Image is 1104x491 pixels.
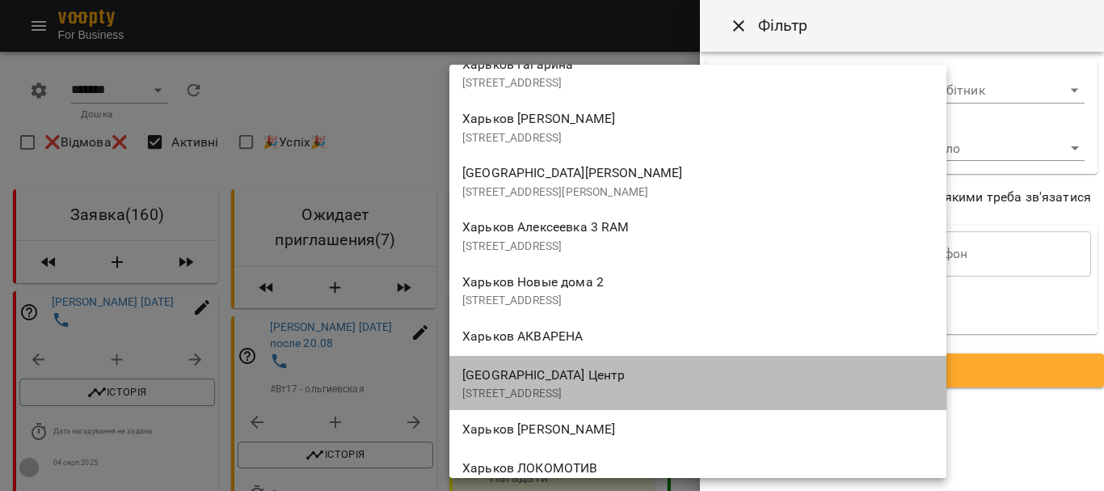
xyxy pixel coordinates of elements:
[462,274,604,290] span: Харьков Новые дома 2
[462,57,573,72] span: Харьков Гагарина
[462,460,598,476] span: Харьков ЛОКОМОТИВ
[462,111,615,126] span: Харьков [PERSON_NAME]
[462,165,682,180] span: [GEOGRAPHIC_DATA][PERSON_NAME]
[462,75,933,91] p: [STREET_ADDRESS]
[462,184,933,201] p: [STREET_ADDRESS][PERSON_NAME]
[462,130,933,146] p: [STREET_ADDRESS]
[462,421,615,437] span: Харьков [PERSON_NAME]
[462,239,933,255] p: [STREET_ADDRESS]
[462,367,625,383] span: [GEOGRAPHIC_DATA] Центр
[462,386,933,402] p: [STREET_ADDRESS]
[462,219,630,235] span: Харьков Алексеевка 3 RAM
[462,293,933,309] p: [STREET_ADDRESS]
[462,328,583,344] span: Харьков АКВАРЕНА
